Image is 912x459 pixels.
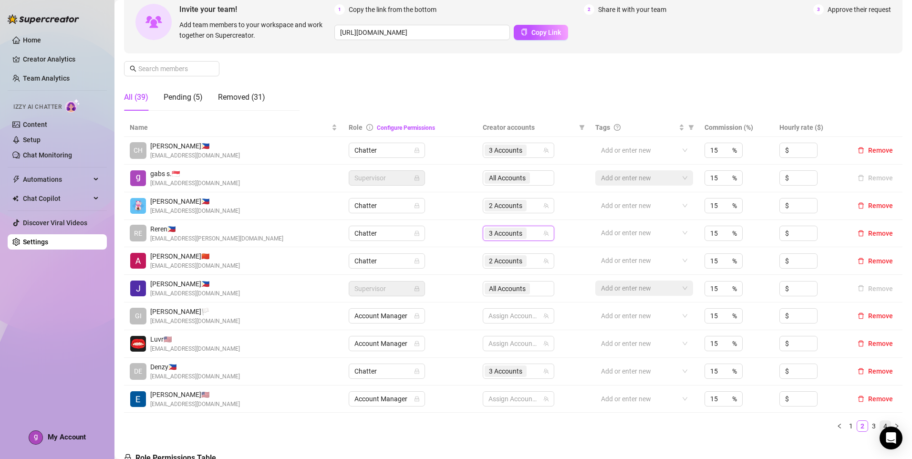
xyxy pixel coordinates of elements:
div: All (39) [124,92,148,103]
span: [EMAIL_ADDRESS][DOMAIN_NAME] [150,289,240,298]
span: [EMAIL_ADDRESS][DOMAIN_NAME] [150,261,240,271]
span: Invite your team! [179,3,334,15]
span: Remove [868,367,893,375]
span: 2 Accounts [485,200,527,211]
span: right [894,423,900,429]
input: Search members [138,63,206,74]
span: team [543,368,549,374]
li: 1 [845,420,857,432]
span: 3 [813,4,824,15]
li: 2 [857,420,868,432]
span: Remove [868,257,893,265]
span: [PERSON_NAME] 🇨🇳 [150,251,240,261]
button: right [891,420,902,432]
span: 2 Accounts [489,200,522,211]
span: question-circle [614,124,621,131]
span: Approve their request [828,4,891,15]
span: delete [858,313,864,319]
div: Pending (5) [164,92,203,103]
span: Chatter [354,254,419,268]
a: 2 [857,421,868,431]
span: Copy the link from the bottom [349,4,436,15]
span: Creator accounts [483,122,576,133]
button: Copy Link [514,25,568,40]
span: filter [688,125,694,130]
button: Remove [854,200,897,211]
span: team [543,341,549,346]
span: 3 Accounts [485,145,527,156]
a: Home [23,36,41,44]
span: Remove [868,312,893,320]
a: Team Analytics [23,74,70,82]
span: Copy Link [531,29,561,36]
span: Chatter [354,364,419,378]
span: filter [686,120,696,135]
span: [EMAIL_ADDRESS][DOMAIN_NAME] [150,372,240,381]
button: left [834,420,845,432]
span: delete [858,202,864,209]
span: Chat Copilot [23,191,91,206]
a: 4 [880,421,891,431]
span: team [543,147,549,153]
a: 3 [869,421,879,431]
span: Chatter [354,226,419,240]
span: lock [414,341,420,346]
li: 4 [880,420,891,432]
img: Luvr [130,336,146,352]
button: Remove [854,393,897,405]
span: Reren 🇵🇭 [150,224,283,234]
span: GI [135,311,142,321]
span: filter [577,120,587,135]
img: AI Chatter [65,99,80,113]
button: Remove [854,228,897,239]
img: Jan Irish [130,281,146,296]
span: My Account [48,433,86,441]
span: team [543,203,549,209]
span: thunderbolt [12,176,20,183]
span: info-circle [366,124,373,131]
li: Previous Page [834,420,845,432]
a: Chat Monitoring [23,151,72,159]
span: left [837,423,842,429]
span: Account Manager [354,309,419,323]
span: lock [414,147,420,153]
span: Denzy 🇵🇭 [150,362,240,372]
span: Chatter [354,143,419,157]
a: Content [23,121,47,128]
span: lock [414,175,420,181]
a: 1 [846,421,856,431]
span: [EMAIL_ADDRESS][DOMAIN_NAME] [150,151,240,160]
span: 2 Accounts [489,256,522,266]
span: filter [579,125,585,130]
span: Remove [868,229,893,237]
span: [PERSON_NAME] 🇵🇭 [150,279,240,289]
button: Remove [854,310,897,322]
span: RE [134,228,142,239]
span: 2 Accounts [485,255,527,267]
a: Setup [23,136,41,144]
span: Tags [595,122,610,133]
span: search [130,65,136,72]
span: delete [858,258,864,264]
li: 3 [868,420,880,432]
span: Automations [23,172,91,187]
span: Remove [868,395,893,403]
span: [EMAIL_ADDRESS][DOMAIN_NAME] [150,400,240,409]
span: [PERSON_NAME] 🏳️ [150,306,240,317]
span: team [543,258,549,264]
span: delete [858,340,864,347]
span: [EMAIL_ADDRESS][PERSON_NAME][DOMAIN_NAME] [150,234,283,243]
span: Name [130,122,330,133]
span: 1 [334,4,345,15]
span: 3 Accounts [489,366,522,376]
span: 3 Accounts [489,145,522,156]
button: Remove [854,338,897,349]
span: [EMAIL_ADDRESS][DOMAIN_NAME] [150,344,240,354]
span: Remove [868,202,893,209]
span: copy [521,29,528,35]
span: team [543,396,549,402]
img: Evan L [130,391,146,407]
a: Creator Analytics [23,52,99,67]
th: Commission (%) [699,118,773,137]
span: Account Manager [354,392,419,406]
